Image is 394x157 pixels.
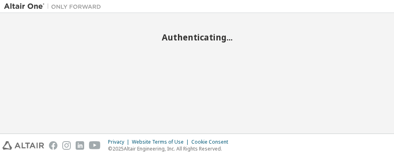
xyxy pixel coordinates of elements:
[49,141,57,150] img: facebook.svg
[191,139,233,145] div: Cookie Consent
[89,141,101,150] img: youtube.svg
[62,141,71,150] img: instagram.svg
[132,139,191,145] div: Website Terms of Use
[2,141,44,150] img: altair_logo.svg
[76,141,84,150] img: linkedin.svg
[4,32,390,42] h2: Authenticating...
[108,139,132,145] div: Privacy
[4,2,105,11] img: Altair One
[108,145,233,152] p: © 2025 Altair Engineering, Inc. All Rights Reserved.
